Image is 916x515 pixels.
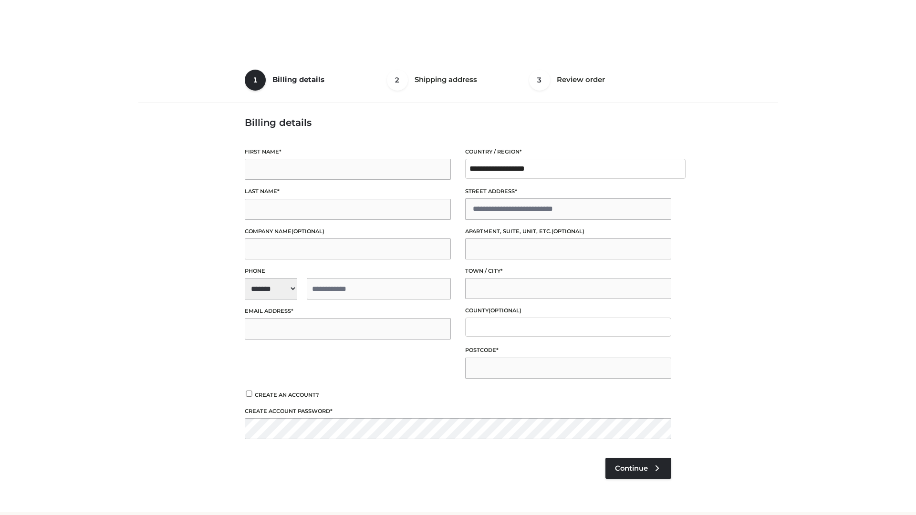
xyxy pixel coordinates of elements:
span: Review order [557,75,605,84]
span: 2 [387,70,408,91]
span: (optional) [489,307,521,314]
input: Create an account? [245,391,253,397]
label: Apartment, suite, unit, etc. [465,227,671,236]
span: 3 [529,70,550,91]
label: Email address [245,307,451,316]
span: Billing details [272,75,324,84]
span: Continue [615,464,648,473]
label: First name [245,147,451,156]
label: Postcode [465,346,671,355]
label: County [465,306,671,315]
label: Last name [245,187,451,196]
label: Create account password [245,407,671,416]
span: 1 [245,70,266,91]
label: Company name [245,227,451,236]
label: Country / Region [465,147,671,156]
span: Create an account? [255,391,319,398]
span: (optional) [552,228,584,235]
span: Shipping address [415,75,477,84]
a: Continue [605,458,671,479]
label: Phone [245,267,451,276]
label: Town / City [465,267,671,276]
label: Street address [465,187,671,196]
span: (optional) [291,228,324,235]
h3: Billing details [245,117,671,128]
